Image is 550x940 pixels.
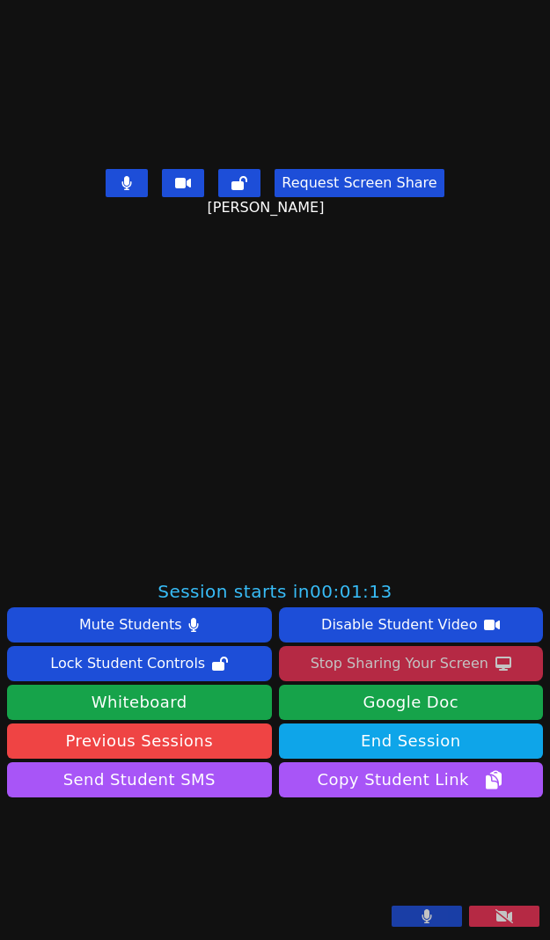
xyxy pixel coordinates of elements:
[311,650,488,678] div: Stop Sharing Your Screen
[279,685,544,720] a: Google Doc
[50,650,205,678] div: Lock Student Controls
[79,611,181,639] div: Mute Students
[208,197,329,218] span: [PERSON_NAME]
[279,723,544,759] button: End Session
[279,762,544,797] button: Copy Student Link
[279,646,544,681] button: Stop Sharing Your Screen
[7,646,272,681] button: Lock Student Controls
[7,607,272,643] button: Mute Students
[7,685,272,720] button: Whiteboard
[275,169,444,197] button: Request Screen Share
[158,579,392,604] span: Session starts in
[279,607,544,643] button: Disable Student Video
[318,767,504,792] span: Copy Student Link
[321,611,477,639] div: Disable Student Video
[7,762,272,797] button: Send Student SMS
[7,723,272,759] a: Previous Sessions
[310,581,392,602] time: 00:01:13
